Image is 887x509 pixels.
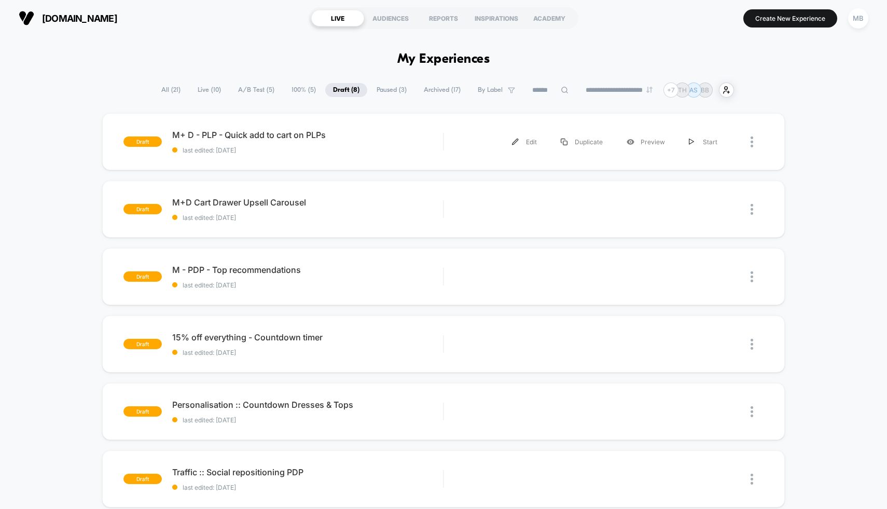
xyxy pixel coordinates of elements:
[172,130,443,140] span: M+ D - PLP - Quick add to cart on PLPs
[512,139,519,145] img: menu
[689,86,698,94] p: AS
[751,406,753,417] img: close
[751,136,753,147] img: close
[848,8,868,29] div: MB
[154,83,188,97] span: All ( 21 )
[743,9,837,27] button: Create New Experience
[190,83,229,97] span: Live ( 10 )
[561,139,567,145] img: menu
[172,400,443,410] span: Personalisation :: Countdown Dresses & Tops
[172,467,443,477] span: Traffic :: Social repositioning PDP
[751,339,753,350] img: close
[369,83,414,97] span: Paused ( 3 )
[615,130,677,154] div: Preview
[172,146,443,154] span: last edited: [DATE]
[677,130,729,154] div: Start
[16,10,120,26] button: [DOMAIN_NAME]
[549,130,615,154] div: Duplicate
[416,83,468,97] span: Archived ( 17 )
[500,130,549,154] div: Edit
[172,214,443,222] span: last edited: [DATE]
[123,136,162,147] span: draft
[123,474,162,484] span: draft
[701,86,709,94] p: BB
[172,197,443,208] span: M+D Cart Drawer Upsell Carousel
[397,52,490,67] h1: My Experiences
[751,204,753,215] img: close
[470,10,523,26] div: INSPIRATIONS
[42,13,117,24] span: [DOMAIN_NAME]
[523,10,576,26] div: ACADEMY
[663,82,678,98] div: + 7
[325,83,367,97] span: Draft ( 8 )
[751,271,753,282] img: close
[478,86,503,94] span: By Label
[123,339,162,349] span: draft
[230,83,282,97] span: A/B Test ( 5 )
[311,10,364,26] div: LIVE
[172,349,443,356] span: last edited: [DATE]
[646,87,653,93] img: end
[123,271,162,282] span: draft
[172,484,443,491] span: last edited: [DATE]
[172,265,443,275] span: M - PDP - Top recommendations
[364,10,417,26] div: AUDIENCES
[172,416,443,424] span: last edited: [DATE]
[172,332,443,342] span: 15% off everything - Countdown timer
[751,474,753,485] img: close
[417,10,470,26] div: REPORTS
[284,83,324,97] span: 100% ( 5 )
[123,204,162,214] span: draft
[689,139,694,145] img: menu
[123,406,162,417] span: draft
[172,281,443,289] span: last edited: [DATE]
[845,8,871,29] button: MB
[19,10,34,26] img: Visually logo
[678,86,687,94] p: TH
